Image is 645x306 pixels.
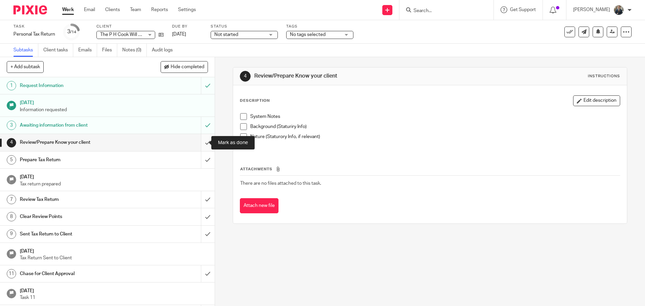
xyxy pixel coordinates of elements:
h1: Review/Prepare Know your client [254,73,444,80]
div: Personal Tax Return [13,31,55,38]
img: Headshot.jpg [613,5,624,15]
h1: Sent Tax Return to Client [20,229,136,239]
div: 8 [7,212,16,221]
h1: Chase for Client Approval [20,269,136,279]
small: /14 [70,30,76,34]
label: Due by [172,24,202,29]
p: Nature (Staturory Info, if relevant) [250,133,619,140]
span: No tags selected [290,32,326,37]
a: Work [62,6,74,13]
h1: Request Information [20,81,136,91]
label: Status [211,24,278,29]
p: Tax Return Sent to Client [20,255,208,261]
button: Edit description [573,95,620,106]
a: Files [102,44,117,57]
p: [PERSON_NAME] [573,6,610,13]
a: Notes (0) [122,44,147,57]
div: 7 [7,195,16,204]
a: Email [84,6,95,13]
p: Description [240,98,270,103]
h1: [DATE] [20,98,208,106]
h1: Awaiting information from client [20,120,136,130]
div: 1 [7,81,16,90]
a: Emails [78,44,97,57]
span: The P H Cook Will Trust [100,32,148,37]
label: Tags [286,24,353,29]
div: 11 [7,269,16,278]
p: Tax return prepared [20,181,208,187]
button: Attach new file [240,198,278,213]
h1: [DATE] [20,172,208,180]
span: Not started [214,32,238,37]
div: 3 [7,121,16,130]
a: Reports [151,6,168,13]
span: [DATE] [172,32,186,37]
div: 9 [7,229,16,239]
span: There are no files attached to this task. [240,181,321,186]
label: Client [96,24,164,29]
a: Subtasks [13,44,38,57]
img: Pixie [13,5,47,14]
h1: Review Tax Return [20,194,136,205]
h1: Clear Review Points [20,212,136,222]
a: Audit logs [152,44,178,57]
div: 4 [240,71,251,82]
div: 5 [7,155,16,165]
input: Search [413,8,473,14]
p: Task 11 [20,294,208,301]
div: 4 [7,138,16,147]
button: + Add subtask [7,61,44,73]
div: 3 [67,28,76,36]
p: Background (Staturiry Info) [250,123,619,130]
p: Information requested [20,106,208,113]
a: Team [130,6,141,13]
span: Get Support [510,7,536,12]
h1: [DATE] [20,246,208,255]
a: Client tasks [43,44,73,57]
button: Hide completed [161,61,208,73]
div: Instructions [588,74,620,79]
label: Task [13,24,55,29]
a: Settings [178,6,196,13]
span: Hide completed [171,64,204,70]
p: System Notes [250,113,619,120]
h1: Prepare Tax Return [20,155,136,165]
span: Attachments [240,167,272,171]
h1: [DATE] [20,286,208,294]
a: Clients [105,6,120,13]
h1: Review/Prepare Know your client [20,137,136,147]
